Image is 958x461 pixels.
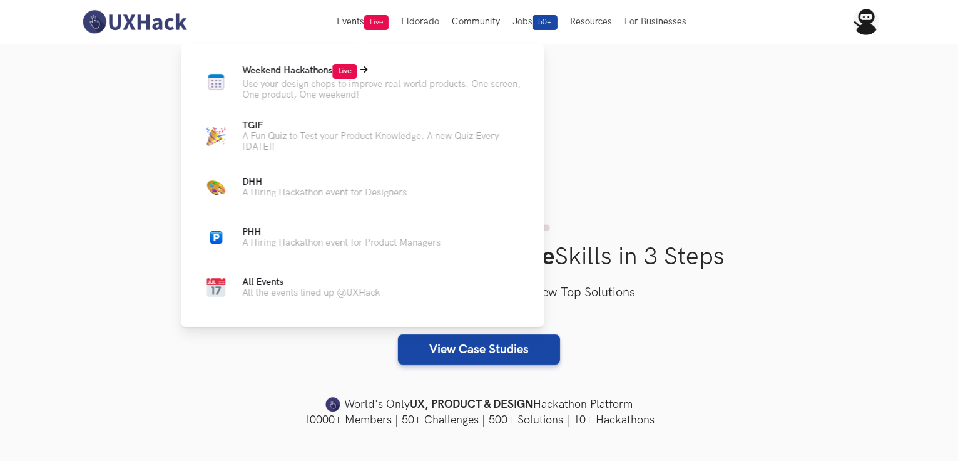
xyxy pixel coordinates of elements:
[325,396,340,413] img: uxhack-favicon-image.png
[242,131,524,152] p: A Fun Quiz to Test your Product Knowledge. A new Quiz Every [DATE]!
[79,283,880,303] h3: Select a Case Study, Test your skills & View Top Solutions
[201,272,524,303] a: CalendarAll EventsAll the events lined up @UXHack
[242,79,524,100] p: Use your design chops to improve real world products. One screen, One product, One weekend!
[79,242,880,272] h1: Improve Your Skills in 3 Steps
[533,15,558,30] span: 50+
[206,127,225,146] img: Party cap
[79,9,190,35] img: UXHack-logo.png
[853,9,879,35] img: Your profile pic
[332,64,357,79] span: Live
[201,222,524,252] a: ParkingPHHA Hiring Hackathon event for Product Managers
[242,177,262,187] span: DHH
[410,396,533,413] strong: UX, PRODUCT & DESIGN
[364,15,389,30] span: Live
[242,287,380,298] p: All the events lined up @UXHack
[242,227,261,237] span: PHH
[79,412,880,428] h4: 10000+ Members | 50+ Challenges | 500+ Solutions | 10+ Hackathons
[210,231,222,244] img: Parking
[79,396,880,413] h4: World's Only Hackathon Platform
[201,120,524,152] a: Party capTGIFA Fun Quiz to Test your Product Knowledge. A new Quiz Every [DATE]!
[242,277,283,287] span: All Events
[398,334,560,365] a: View Case Studies
[206,178,225,197] img: Color Palette
[242,65,357,76] span: Weekend Hackathons
[242,120,263,131] span: TGIF
[201,64,524,100] a: Calendar newWeekend HackathonsLiveUse your design chops to improve real world products. One scree...
[206,73,225,91] img: Calendar new
[206,278,225,297] img: Calendar
[242,237,441,248] p: A Hiring Hackathon event for Product Managers
[242,187,407,198] p: A Hiring Hackathon event for Designers
[201,172,524,202] a: Color PaletteDHHA Hiring Hackathon event for Designers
